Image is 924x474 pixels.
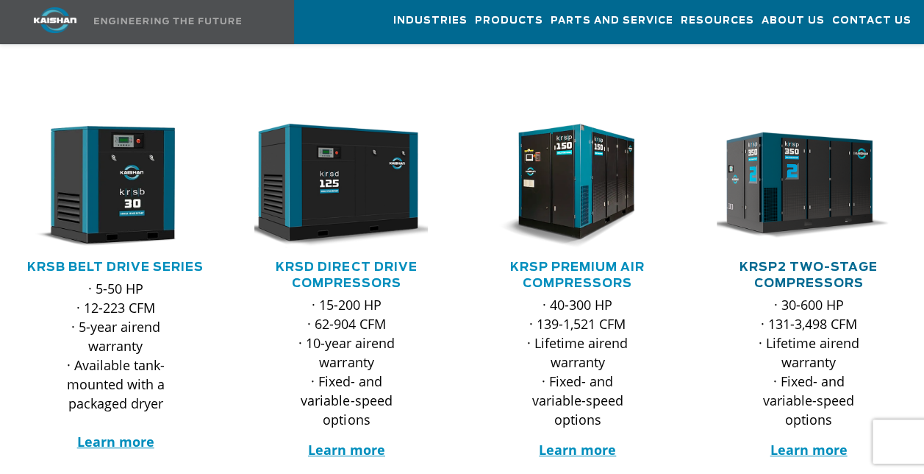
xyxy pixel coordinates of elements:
[308,441,385,459] a: Learn more
[94,18,241,24] img: Engineering the future
[746,295,871,429] p: · 30-600 HP · 131-3,498 CFM · Lifetime airend warranty · Fixed- and variable-speed options
[475,1,543,40] a: Products
[770,441,847,459] a: Learn more
[551,1,673,40] a: Parts and Service
[510,261,645,289] a: KRSP Premium Air Compressors
[515,295,640,429] p: · 40-300 HP · 139-1,521 CFM · Lifetime airend warranty · Fixed- and variable-speed options
[762,13,825,29] span: About Us
[243,124,428,248] img: krsd125
[393,13,468,29] span: Industries
[254,124,438,248] div: krsd125
[762,1,825,40] a: About Us
[475,124,659,248] img: krsp150
[681,1,754,40] a: Resources
[284,295,409,429] p: · 15-200 HP · 62-904 CFM · 10-year airend warranty · Fixed- and variable-speed options
[832,13,912,29] span: Contact Us
[53,279,178,451] p: · 5-50 HP · 12-223 CFM · 5-year airend warranty · Available tank-mounted with a packaged dryer
[12,124,197,248] img: krsb30
[276,261,417,289] a: KRSD Direct Drive Compressors
[706,124,890,248] img: krsp350
[539,441,616,459] a: Learn more
[681,13,754,29] span: Resources
[393,1,468,40] a: Industries
[486,124,670,248] div: krsp150
[551,13,673,29] span: Parts and Service
[739,261,878,289] a: KRSP2 Two-Stage Compressors
[717,124,900,248] div: krsp350
[832,1,912,40] a: Contact Us
[77,433,154,450] a: Learn more
[475,13,543,29] span: Products
[27,261,204,273] a: KRSB Belt Drive Series
[24,124,207,248] div: krsb30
